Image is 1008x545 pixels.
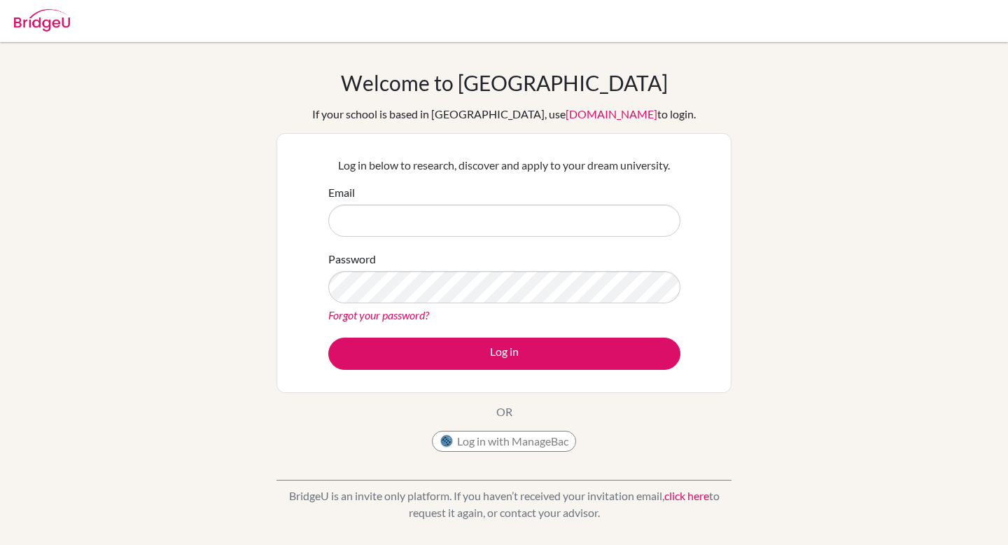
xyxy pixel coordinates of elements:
[328,338,680,370] button: Log in
[328,251,376,268] label: Password
[341,70,668,95] h1: Welcome to [GEOGRAPHIC_DATA]
[312,106,696,123] div: If your school is based in [GEOGRAPHIC_DATA], use to login.
[14,9,70,32] img: Bridge-U
[664,489,709,502] a: click here
[276,488,731,521] p: BridgeU is an invite only platform. If you haven’t received your invitation email, to request it ...
[328,184,355,201] label: Email
[566,107,657,120] a: [DOMAIN_NAME]
[496,403,512,420] p: OR
[432,431,576,452] button: Log in with ManageBac
[328,308,429,322] a: Forgot your password?
[328,157,680,174] p: Log in below to research, discover and apply to your dream university.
